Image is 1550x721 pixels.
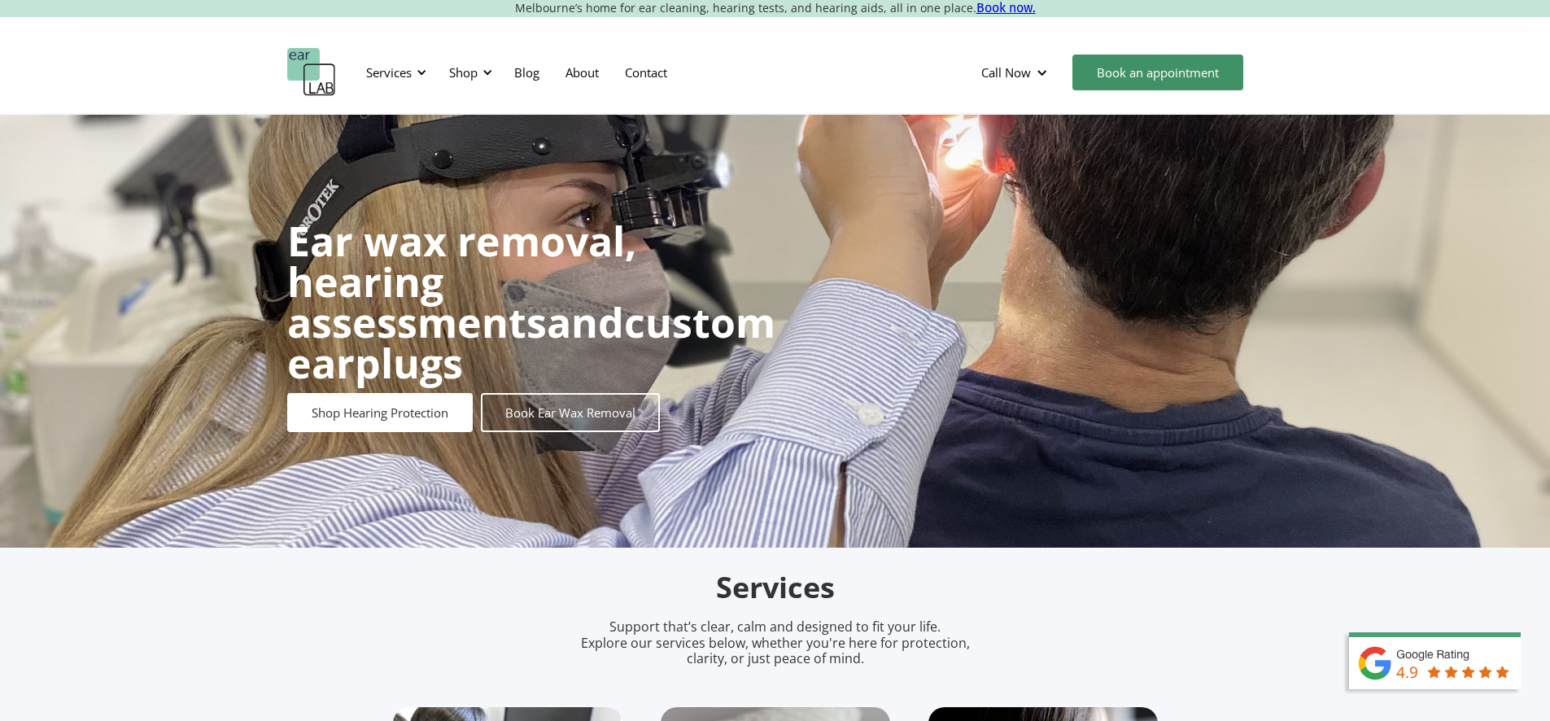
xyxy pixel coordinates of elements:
p: Support that’s clear, calm and designed to fit your life. Explore our services below, whether you... [560,619,991,666]
div: Shop [439,48,497,97]
strong: custom earplugs [287,295,775,391]
div: Call Now [981,64,1031,81]
a: Book an appointment [1072,55,1243,90]
a: home [287,48,336,97]
a: Contact [612,49,680,96]
a: Blog [501,49,552,96]
a: Book Ear Wax Removal [481,393,660,432]
div: Call Now [968,48,1064,97]
div: Services [366,64,412,81]
h1: and [287,221,775,383]
a: Shop Hearing Protection [287,393,473,432]
div: Shop [449,64,478,81]
strong: Ear wax removal, hearing assessments [287,213,636,350]
div: Services [356,48,431,97]
a: About [552,49,612,96]
h2: Services [393,569,1158,607]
